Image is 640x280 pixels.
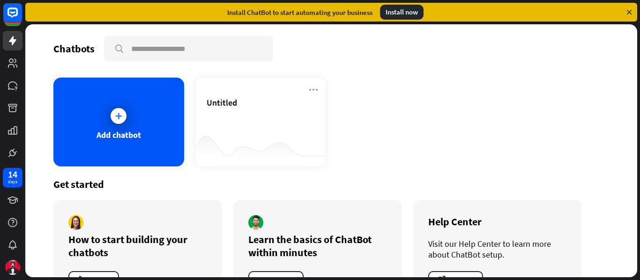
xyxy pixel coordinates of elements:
img: author [248,215,263,230]
div: Install ChatBot to start automating your business [227,8,372,17]
div: Add chatbot [97,129,141,140]
div: Visit our Help Center to learn more about ChatBot setup. [428,238,567,260]
button: Open LiveChat chat widget [7,4,36,32]
div: Learn the basics of ChatBot within minutes [248,233,387,259]
div: Chatbots [53,42,95,55]
img: author [68,215,83,230]
span: Untitled [207,97,237,108]
div: days [8,179,17,185]
div: How to start building your chatbots [68,233,207,259]
div: Get started [53,178,609,191]
div: Help Center [428,215,567,228]
a: 14 days [3,168,22,187]
div: Install now [380,5,424,20]
div: 14 [8,170,17,179]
